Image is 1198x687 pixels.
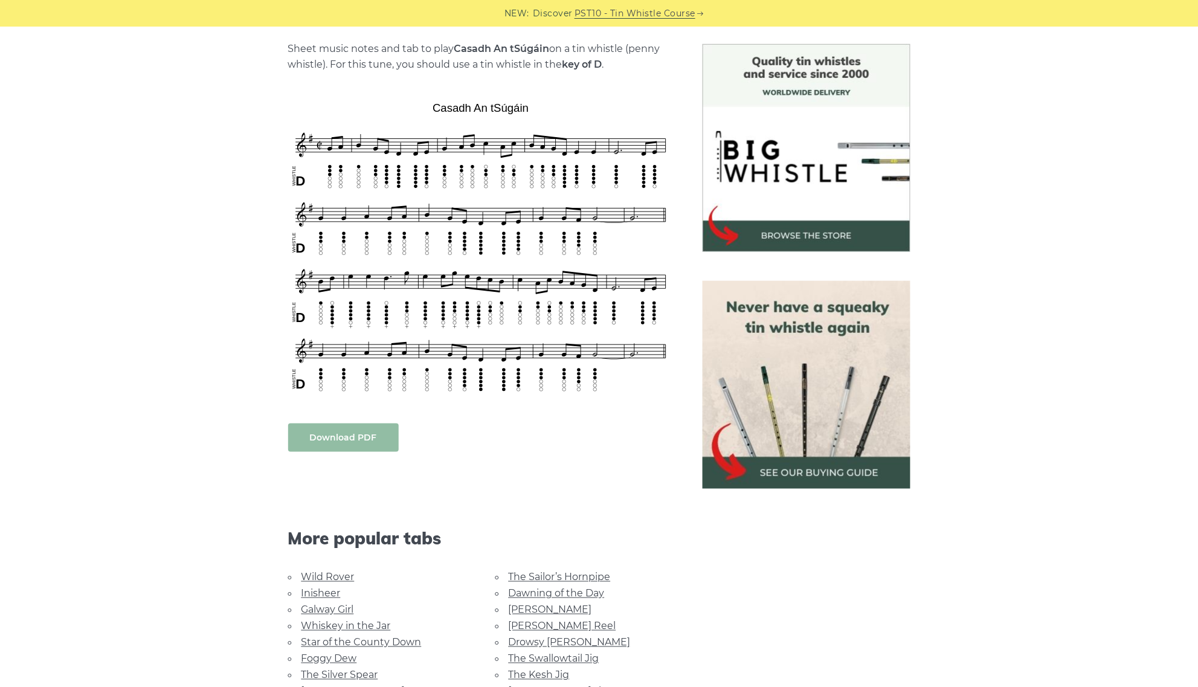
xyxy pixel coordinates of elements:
a: Foggy Dew [301,653,357,665]
a: Galway Girl [301,604,354,616]
p: Sheet music notes and tab to play on a tin whistle (penny whistle). For this tune, you should use... [288,41,674,73]
a: Drowsy [PERSON_NAME] [509,637,631,648]
a: PST10 - Tin Whistle Course [575,7,695,21]
a: Star of the County Down [301,637,422,648]
a: Download PDF [288,424,399,452]
img: Casadh An tSúgáin Tin Whistle Tabs & Sheet Music [288,97,674,399]
strong: Casadh An tSúgáin [454,43,550,54]
a: [PERSON_NAME] [509,604,592,616]
a: Inisheer [301,588,341,599]
a: Dawning of the Day [509,588,605,599]
a: [PERSON_NAME] Reel [509,621,616,632]
img: tin whistle buying guide [703,281,910,489]
a: Whiskey in the Jar [301,621,391,632]
span: NEW: [504,7,529,21]
a: The Swallowtail Jig [509,653,599,665]
a: The Sailor’s Hornpipe [509,572,611,583]
strong: key of D [562,59,602,70]
span: More popular tabs [288,529,674,549]
a: The Silver Spear [301,669,378,681]
span: Discover [533,7,573,21]
a: Wild Rover [301,572,355,583]
a: The Kesh Jig [509,669,570,681]
img: BigWhistle Tin Whistle Store [703,44,910,252]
